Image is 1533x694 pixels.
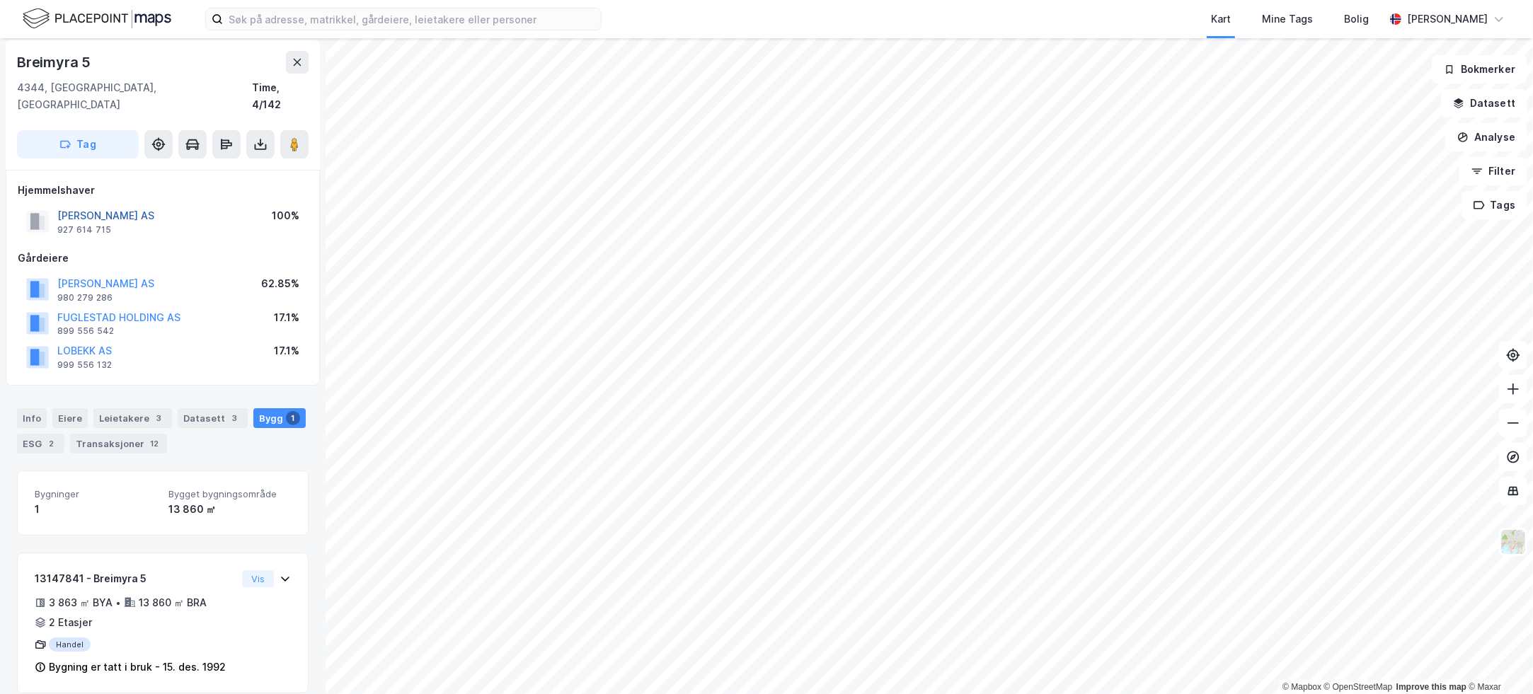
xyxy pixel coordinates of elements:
[17,408,47,428] div: Info
[168,488,291,500] span: Bygget bygningsområde
[115,597,121,608] div: •
[57,359,112,371] div: 999 556 132
[261,275,299,292] div: 62.85%
[139,594,207,611] div: 13 860 ㎡ BRA
[57,292,113,303] div: 980 279 286
[35,488,157,500] span: Bygninger
[272,207,299,224] div: 100%
[49,614,92,631] div: 2 Etasjer
[1462,626,1533,694] iframe: Chat Widget
[152,411,166,425] div: 3
[1407,11,1488,28] div: [PERSON_NAME]
[1282,682,1321,692] a: Mapbox
[18,250,308,267] div: Gårdeiere
[1459,157,1527,185] button: Filter
[23,6,171,31] img: logo.f888ab2527a4732fd821a326f86c7f29.svg
[49,659,226,676] div: Bygning er tatt i bruk - 15. des. 1992
[1445,123,1527,151] button: Analyse
[45,436,59,451] div: 2
[1462,191,1527,219] button: Tags
[178,408,248,428] div: Datasett
[252,79,309,113] div: Time, 4/142
[168,501,291,518] div: 13 860 ㎡
[1441,89,1527,117] button: Datasett
[1432,55,1527,83] button: Bokmerker
[52,408,88,428] div: Eiere
[17,79,252,113] div: 4344, [GEOGRAPHIC_DATA], [GEOGRAPHIC_DATA]
[274,309,299,326] div: 17.1%
[49,594,113,611] div: 3 863 ㎡ BYA
[1500,528,1527,555] img: Z
[1211,11,1231,28] div: Kart
[223,8,601,30] input: Søk på adresse, matrikkel, gårdeiere, leietakere eller personer
[35,570,236,587] div: 13147841 - Breimyra 5
[286,411,300,425] div: 1
[1344,11,1369,28] div: Bolig
[57,325,114,337] div: 899 556 542
[17,434,64,453] div: ESG
[1462,626,1533,694] div: Kontrollprogram for chat
[228,411,242,425] div: 3
[18,182,308,199] div: Hjemmelshaver
[57,224,111,236] div: 927 614 715
[253,408,306,428] div: Bygg
[17,51,93,74] div: Breimyra 5
[17,130,139,158] button: Tag
[1324,682,1393,692] a: OpenStreetMap
[1262,11,1313,28] div: Mine Tags
[35,501,157,518] div: 1
[70,434,167,453] div: Transaksjoner
[1396,682,1466,692] a: Improve this map
[147,436,161,451] div: 12
[274,342,299,359] div: 17.1%
[93,408,172,428] div: Leietakere
[242,570,274,587] button: Vis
